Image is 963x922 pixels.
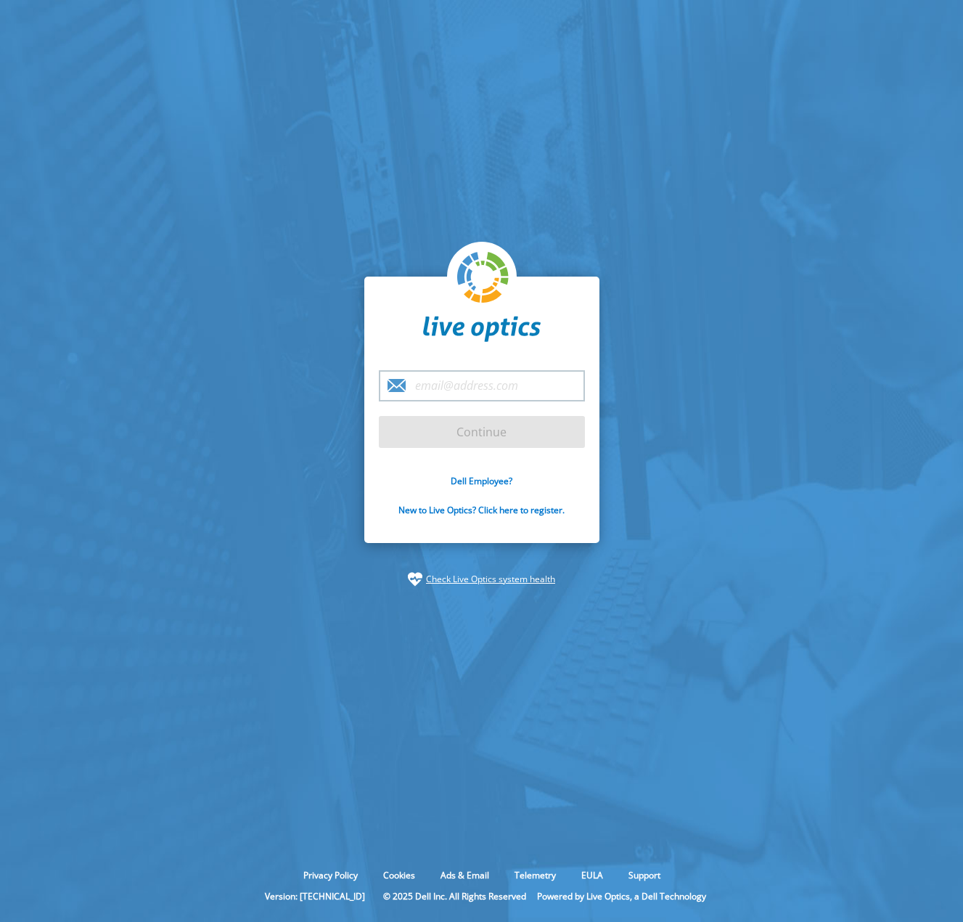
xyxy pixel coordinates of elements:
a: Cookies [372,869,426,881]
img: liveoptics-word.svg [423,316,541,342]
a: EULA [570,869,614,881]
a: Privacy Policy [292,869,369,881]
a: Dell Employee? [451,475,512,487]
li: Version: [TECHNICAL_ID] [258,890,372,902]
img: liveoptics-logo.svg [457,252,509,304]
a: Ads & Email [430,869,500,881]
a: New to Live Optics? Click here to register. [398,504,565,516]
a: Support [618,869,671,881]
li: © 2025 Dell Inc. All Rights Reserved [376,890,533,902]
a: Telemetry [504,869,567,881]
a: Check Live Optics system health [426,572,555,587]
li: Powered by Live Optics, a Dell Technology [537,890,706,902]
input: email@address.com [379,370,585,401]
img: status-check-icon.svg [408,572,422,587]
